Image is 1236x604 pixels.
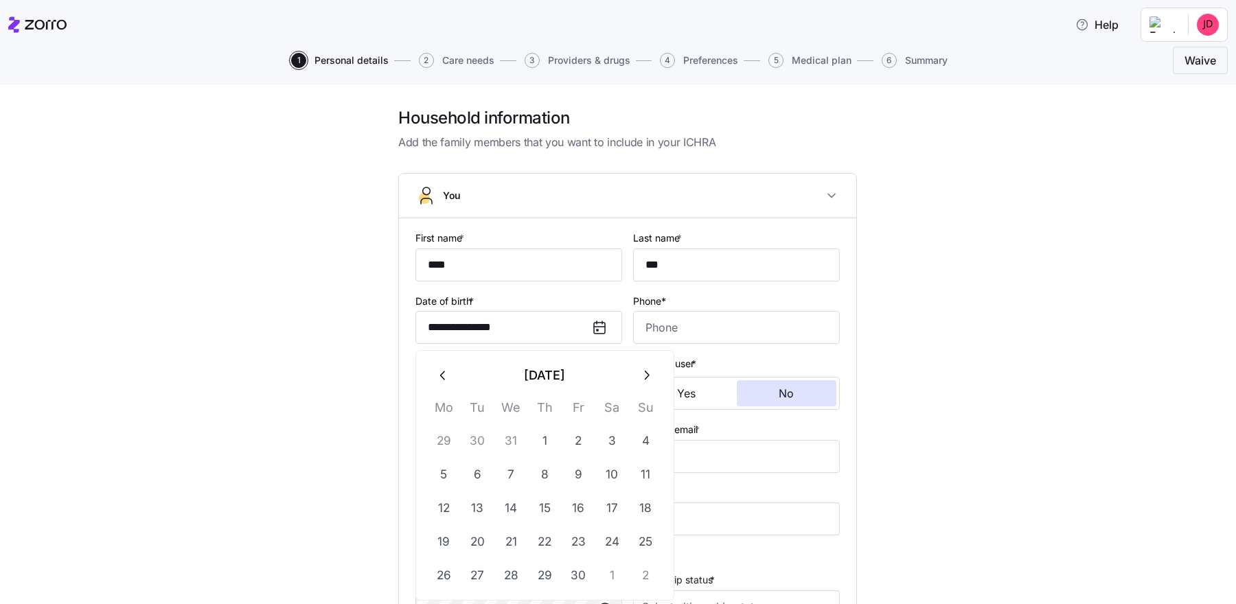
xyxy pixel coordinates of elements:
[629,397,663,424] th: Su
[629,559,662,592] button: 2 October 1960
[528,397,562,424] th: Th
[882,53,897,68] span: 6
[768,53,783,68] span: 5
[629,491,662,524] button: 18 September 1960
[528,424,561,457] button: 1 September 1960
[595,491,628,524] button: 17 September 1960
[595,525,628,558] button: 24 September 1960
[494,559,527,592] button: 28 September 1960
[629,525,662,558] button: 25 September 1960
[528,458,561,491] button: 8 September 1960
[768,53,851,68] button: 5Medical plan
[461,397,494,424] th: Tu
[660,53,738,68] button: 4Preferences
[398,134,857,151] span: Add the family members that you want to include in your ICHRA
[494,491,527,524] button: 14 September 1960
[1064,11,1130,38] button: Help
[595,458,628,491] button: 10 September 1960
[461,424,494,457] button: 30 August 1960
[562,491,595,524] button: 16 September 1960
[461,559,494,592] button: 27 September 1960
[792,56,851,65] span: Medical plan
[461,458,494,491] button: 6 September 1960
[494,397,528,424] th: We
[633,231,685,246] label: Last name
[683,56,738,65] span: Preferences
[660,53,675,68] span: 4
[633,440,840,473] input: Email
[528,525,561,558] button: 22 September 1960
[633,311,840,344] input: Phone
[629,424,662,457] button: 4 September 1960
[595,559,628,592] button: 1 October 1960
[427,458,460,491] button: 5 September 1960
[291,53,306,68] span: 1
[633,572,718,588] label: Citizenship status
[562,559,595,592] button: 30 September 1960
[494,424,527,457] button: 31 August 1960
[419,53,494,68] button: 2Care needs
[399,174,856,218] button: You
[629,458,662,491] button: 11 September 1960
[779,388,794,399] span: No
[443,189,461,202] span: You
[461,491,494,524] button: 13 September 1960
[460,359,630,392] button: [DATE]
[427,525,460,558] button: 19 September 1960
[1173,47,1228,74] button: Waive
[442,56,494,65] span: Care needs
[427,397,461,424] th: Mo
[562,397,595,424] th: Fr
[494,458,527,491] button: 7 September 1960
[494,525,527,558] button: 21 September 1960
[562,458,595,491] button: 9 September 1960
[461,525,494,558] button: 20 September 1960
[314,56,389,65] span: Personal details
[525,53,630,68] button: 3Providers & drugs
[882,53,948,68] button: 6Summary
[1075,16,1119,33] span: Help
[1197,14,1219,36] img: 44790494e917b540e40e7cb96b7e235d
[427,491,460,524] button: 12 September 1960
[1149,16,1177,33] img: Employer logo
[1184,52,1216,69] span: Waive
[415,294,477,309] label: Date of birth
[633,294,666,309] label: Phone*
[528,559,561,592] button: 29 September 1960
[595,424,628,457] button: 3 September 1960
[427,559,460,592] button: 26 September 1960
[419,53,434,68] span: 2
[905,56,948,65] span: Summary
[291,53,389,68] button: 1Personal details
[427,424,460,457] button: 29 August 1960
[528,491,561,524] button: 15 September 1960
[398,107,857,128] h1: Household information
[562,525,595,558] button: 23 September 1960
[525,53,540,68] span: 3
[288,53,389,68] a: 1Personal details
[677,388,696,399] span: Yes
[562,424,595,457] button: 2 September 1960
[548,56,630,65] span: Providers & drugs
[415,231,467,246] label: First name
[595,397,629,424] th: Sa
